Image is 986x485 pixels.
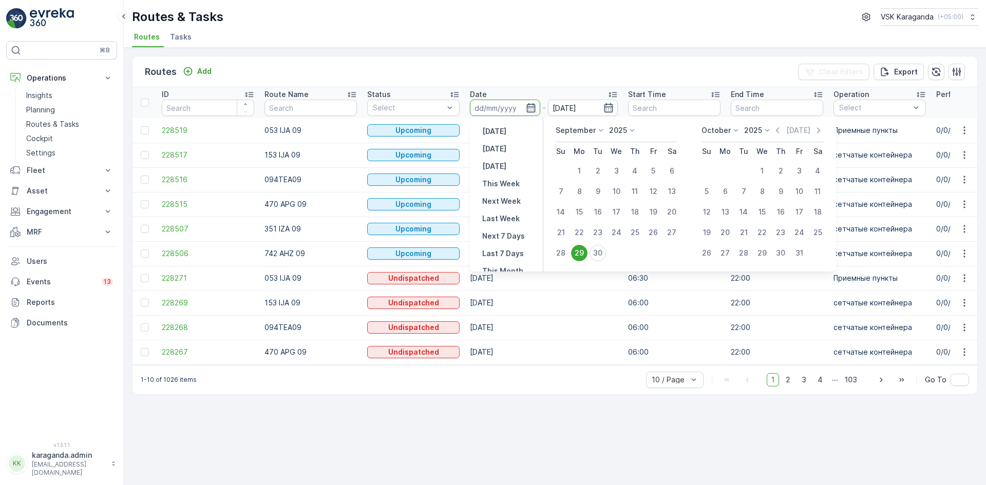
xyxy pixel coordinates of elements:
div: 16 [590,204,606,220]
div: 4 [809,163,826,179]
button: Undispatched [367,297,460,309]
div: 2 [590,163,606,179]
div: 14 [553,204,569,220]
div: 15 [571,204,587,220]
button: Upcoming [367,247,460,260]
th: Friday [790,142,808,161]
a: 228269 [162,298,254,308]
p: сетчатыe контейнера [833,322,926,333]
th: Wednesday [607,142,625,161]
div: 18 [627,204,643,220]
button: Operations [6,68,117,88]
div: 27 [717,245,733,261]
span: Go To [925,375,946,385]
p: Next Week [482,196,521,206]
p: Date [470,89,487,100]
div: 25 [627,224,643,241]
a: 228515 [162,199,254,209]
p: ... [832,373,838,386]
a: 228271 [162,273,254,283]
a: Planning [22,103,117,117]
span: 1 [767,373,779,386]
p: Settings [26,148,55,158]
td: [DATE] [465,143,623,167]
th: Wednesday [753,142,771,161]
th: Monday [570,142,589,161]
div: 22 [754,224,770,241]
th: Saturday [808,142,827,161]
div: KK [9,455,25,472]
p: Upcoming [395,248,431,259]
th: Saturday [662,142,681,161]
p: 153 IJA 09 [264,150,357,160]
th: Thursday [625,142,644,161]
button: Upcoming [367,124,460,137]
p: Routes & Tasks [26,119,79,129]
p: Route Name [264,89,309,100]
p: 470 APG 09 [264,347,357,357]
p: Insights [26,90,52,101]
div: Toggle Row Selected [141,299,149,307]
p: Undispatched [388,298,439,308]
p: ( +05:00 ) [938,13,963,21]
div: 18 [809,204,826,220]
button: Next 7 Days [478,230,529,242]
input: dd/mm/yyyy [470,100,540,116]
div: 22 [571,224,587,241]
div: 16 [772,204,789,220]
td: [DATE] [465,290,623,315]
a: Reports [6,292,117,313]
button: Upcoming [367,149,460,161]
p: Last Week [482,214,520,224]
button: Tomorrow [478,160,510,172]
div: 29 [754,245,770,261]
p: Asset [27,186,97,196]
span: Tasks [170,32,192,42]
p: [DATE] [482,144,506,154]
button: MRF [6,222,117,242]
p: 351 IZA 09 [264,224,357,234]
img: logo [6,8,27,29]
p: Operation [833,89,869,100]
div: 10 [791,183,807,200]
p: 053 IJA 09 [264,125,357,135]
div: 11 [809,183,826,200]
div: 12 [698,204,715,220]
p: 22:00 [731,347,823,357]
td: [DATE] [465,118,623,143]
p: Users [27,256,113,266]
p: Export [894,67,918,77]
button: Undispatched [367,346,460,358]
p: Upcoming [395,174,431,185]
span: 4 [813,373,827,386]
div: 13 [717,204,733,220]
button: VSK Karaganda(+05:00) [881,8,978,26]
span: 228506 [162,248,254,259]
p: Reports [27,297,113,307]
div: 9 [772,183,789,200]
div: Toggle Row Selected [141,225,149,233]
a: Routes & Tasks [22,117,117,131]
p: сетчатыe контейнера [833,174,926,185]
button: Undispatched [367,321,460,334]
span: Routes [134,32,160,42]
p: Add [197,66,212,76]
button: Today [478,143,510,155]
div: 26 [645,224,661,241]
p: 742 AHZ 09 [264,248,357,259]
div: 23 [590,224,606,241]
a: 228507 [162,224,254,234]
div: 14 [735,204,752,220]
div: Toggle Row Selected [141,200,149,208]
a: Cockpit [22,131,117,146]
th: Thursday [771,142,790,161]
div: 29 [571,245,587,261]
div: 13 [663,183,680,200]
td: [DATE] [465,315,623,340]
p: [EMAIL_ADDRESS][DOMAIN_NAME] [32,460,106,477]
div: Toggle Row Selected [141,126,149,134]
button: Upcoming [367,173,460,186]
div: 27 [663,224,680,241]
a: 228516 [162,174,254,185]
